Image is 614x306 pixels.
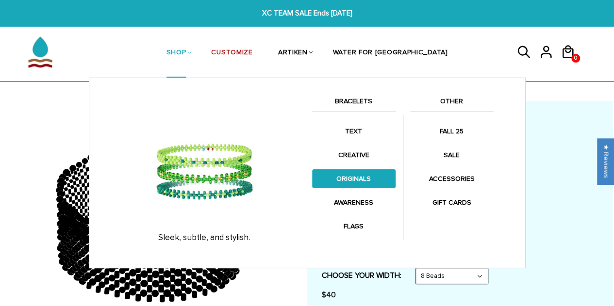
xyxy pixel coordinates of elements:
[572,51,580,65] span: 0
[312,96,396,112] a: BRACELETS
[410,145,494,164] a: SALE
[312,169,396,188] a: ORIGINALS
[597,138,614,184] div: Click to open Judge.me floating reviews tab
[322,271,401,280] label: CHOOSE YOUR WIDTH:
[312,193,396,212] a: AWARENESS
[278,28,308,78] a: ARTIKEN
[106,233,302,242] p: Sleek, subtle, and stylish.
[166,28,186,78] a: SHOP
[561,62,582,64] a: 0
[410,122,494,141] a: FALL 25
[312,122,396,141] a: TEXT
[211,28,252,78] a: CUSTOMIZE
[190,8,424,19] span: XC TEAM SALE Ends [DATE]
[410,96,494,112] a: OTHER
[333,28,448,78] a: WATER FOR [GEOGRAPHIC_DATA]
[410,169,494,188] a: ACCESSORIES
[312,145,396,164] a: CREATIVE
[410,193,494,212] a: GIFT CARDS
[312,217,396,236] a: FLAGS
[322,290,336,300] span: $40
